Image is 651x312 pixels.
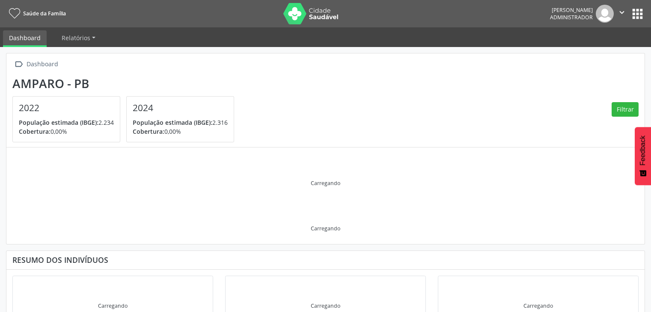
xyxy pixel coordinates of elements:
span: Cobertura: [133,127,164,135]
div: [PERSON_NAME] [550,6,593,14]
span: Cobertura: [19,127,51,135]
span: Relatórios [62,34,90,42]
div: Amparo - PB [12,77,240,91]
span: População estimada (IBGE): [133,118,212,127]
div: Resumo dos indivíduos [12,255,639,265]
div: Carregando [98,302,128,309]
p: 2.234 [19,118,114,127]
div: Carregando [523,302,553,309]
p: 0,00% [19,127,114,136]
a:  Dashboard [12,58,59,71]
a: Saúde da Família [6,6,66,21]
button: Feedback - Mostrar pesquisa [635,127,651,185]
button:  [614,5,630,23]
h4: 2022 [19,103,114,113]
span: Feedback [639,135,647,165]
button: Filtrar [612,102,639,117]
div: Carregando [311,225,340,232]
i:  [12,58,25,71]
h4: 2024 [133,103,228,113]
div: Carregando [311,180,340,187]
p: 0,00% [133,127,228,136]
i:  [617,8,627,17]
span: Saúde da Família [23,10,66,17]
div: Carregando [311,302,340,309]
span: Administrador [550,14,593,21]
p: 2.316 [133,118,228,127]
span: População estimada (IBGE): [19,118,98,127]
button: apps [630,6,645,21]
a: Relatórios [56,30,101,45]
a: Dashboard [3,30,47,47]
div: Dashboard [25,58,59,71]
img: img [596,5,614,23]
